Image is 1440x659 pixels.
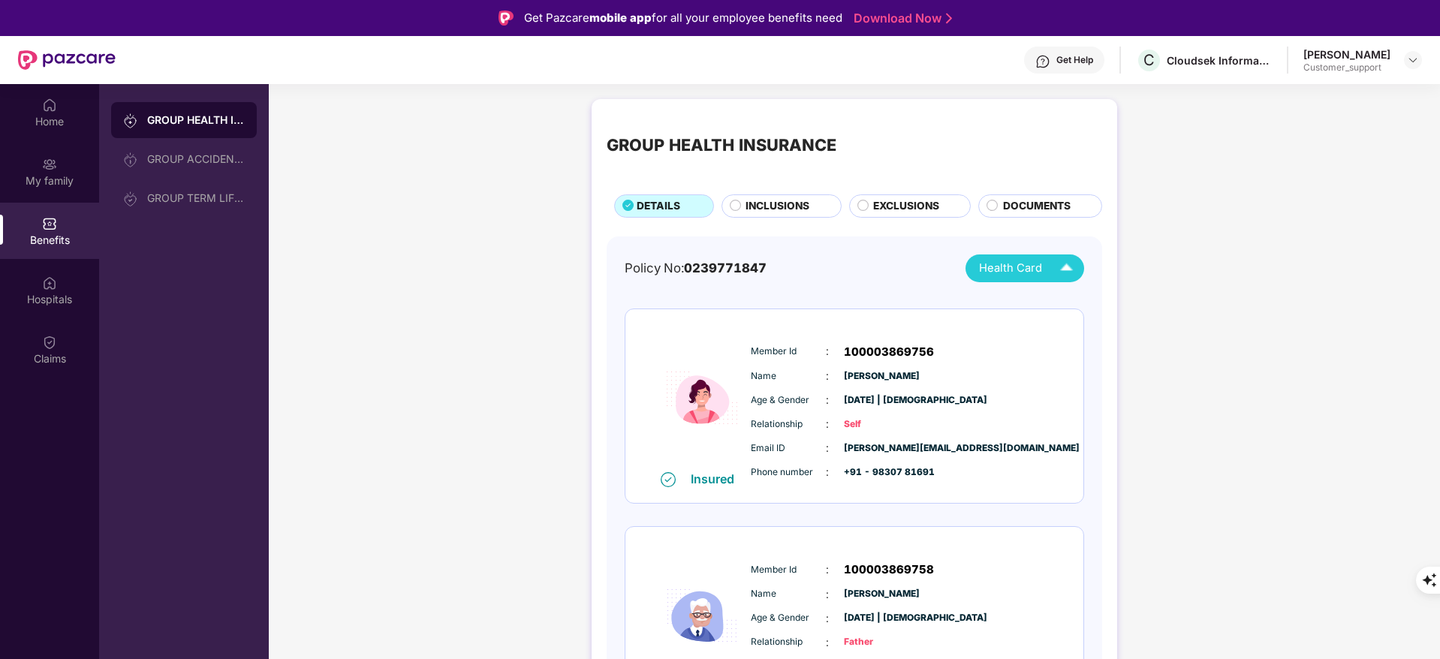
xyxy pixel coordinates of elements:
[625,258,767,278] div: Policy No:
[751,369,826,384] span: Name
[826,343,829,360] span: :
[751,441,826,456] span: Email ID
[147,153,245,165] div: GROUP ACCIDENTAL INSURANCE
[751,635,826,649] span: Relationship
[844,561,934,579] span: 100003869758
[751,587,826,601] span: Name
[42,216,57,231] img: svg+xml;base64,PHN2ZyBpZD0iQmVuZWZpdHMiIHhtbG5zPSJodHRwOi8vd3d3LnczLm9yZy8yMDAwL3N2ZyIgd2lkdGg9Ij...
[1167,53,1272,68] div: Cloudsek Information Security Private Limited
[684,260,767,275] span: 0239771847
[1053,255,1080,281] img: Icuh8uwCUCF+XjCZyLQsAKiDCM9HiE6CMYmKQaPGkZKaA32CAAACiQcFBJY0IsAAAAASUVORK5CYII=
[42,335,57,350] img: svg+xml;base64,PHN2ZyBpZD0iQ2xhaW0iIHhtbG5zPSJodHRwOi8vd3d3LnczLm9yZy8yMDAwL3N2ZyIgd2lkdGg9IjIwIi...
[966,254,1084,282] button: Health Card
[1303,62,1390,74] div: Customer_support
[873,198,939,215] span: EXCLUSIONS
[844,393,919,408] span: [DATE] | [DEMOGRAPHIC_DATA]
[826,368,829,384] span: :
[607,132,836,158] div: GROUP HEALTH INSURANCE
[123,191,138,206] img: svg+xml;base64,PHN2ZyB3aWR0aD0iMjAiIGhlaWdodD0iMjAiIHZpZXdCb3g9IjAgMCAyMCAyMCIgZmlsbD0ibm9uZSIgeG...
[524,9,842,27] div: Get Pazcare for all your employee benefits need
[1035,54,1050,69] img: svg+xml;base64,PHN2ZyBpZD0iSGVscC0zMngzMiIgeG1sbnM9Imh0dHA6Ly93d3cudzMub3JnLzIwMDAvc3ZnIiB3aWR0aD...
[42,98,57,113] img: svg+xml;base64,PHN2ZyBpZD0iSG9tZSIgeG1sbnM9Imh0dHA6Ly93d3cudzMub3JnLzIwMDAvc3ZnIiB3aWR0aD0iMjAiIG...
[844,343,934,361] span: 100003869756
[751,417,826,432] span: Relationship
[1143,51,1155,69] span: C
[751,393,826,408] span: Age & Gender
[826,464,829,480] span: :
[844,441,919,456] span: [PERSON_NAME][EMAIL_ADDRESS][DOMAIN_NAME]
[826,392,829,408] span: :
[147,113,245,128] div: GROUP HEALTH INSURANCE
[499,11,514,26] img: Logo
[589,11,652,25] strong: mobile app
[751,345,826,359] span: Member Id
[826,610,829,627] span: :
[946,11,952,26] img: Stroke
[1303,47,1390,62] div: [PERSON_NAME]
[751,563,826,577] span: Member Id
[844,369,919,384] span: [PERSON_NAME]
[826,416,829,432] span: :
[826,561,829,578] span: :
[826,586,829,603] span: :
[979,260,1042,277] span: Health Card
[42,157,57,172] img: svg+xml;base64,PHN2ZyB3aWR0aD0iMjAiIGhlaWdodD0iMjAiIHZpZXdCb3g9IjAgMCAyMCAyMCIgZmlsbD0ibm9uZSIgeG...
[844,465,919,480] span: +91 - 98307 81691
[657,325,747,471] img: icon
[746,198,809,215] span: INCLUSIONS
[147,192,245,204] div: GROUP TERM LIFE INSURANCE
[854,11,947,26] a: Download Now
[826,634,829,651] span: :
[18,50,116,70] img: New Pazcare Logo
[1003,198,1071,215] span: DOCUMENTS
[123,152,138,167] img: svg+xml;base64,PHN2ZyB3aWR0aD0iMjAiIGhlaWdodD0iMjAiIHZpZXdCb3g9IjAgMCAyMCAyMCIgZmlsbD0ibm9uZSIgeG...
[1407,54,1419,66] img: svg+xml;base64,PHN2ZyBpZD0iRHJvcGRvd24tMzJ4MzIiIHhtbG5zPSJodHRwOi8vd3d3LnczLm9yZy8yMDAwL3N2ZyIgd2...
[637,198,680,215] span: DETAILS
[826,440,829,456] span: :
[844,417,919,432] span: Self
[844,611,919,625] span: [DATE] | [DEMOGRAPHIC_DATA]
[844,635,919,649] span: Father
[844,587,919,601] span: [PERSON_NAME]
[751,611,826,625] span: Age & Gender
[661,472,676,487] img: svg+xml;base64,PHN2ZyB4bWxucz0iaHR0cDovL3d3dy53My5vcmcvMjAwMC9zdmciIHdpZHRoPSIxNiIgaGVpZ2h0PSIxNi...
[691,471,743,486] div: Insured
[1056,54,1093,66] div: Get Help
[42,275,57,290] img: svg+xml;base64,PHN2ZyBpZD0iSG9zcGl0YWxzIiB4bWxucz0iaHR0cDovL3d3dy53My5vcmcvMjAwMC9zdmciIHdpZHRoPS...
[123,113,138,128] img: svg+xml;base64,PHN2ZyB3aWR0aD0iMjAiIGhlaWdodD0iMjAiIHZpZXdCb3g9IjAgMCAyMCAyMCIgZmlsbD0ibm9uZSIgeG...
[751,465,826,480] span: Phone number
